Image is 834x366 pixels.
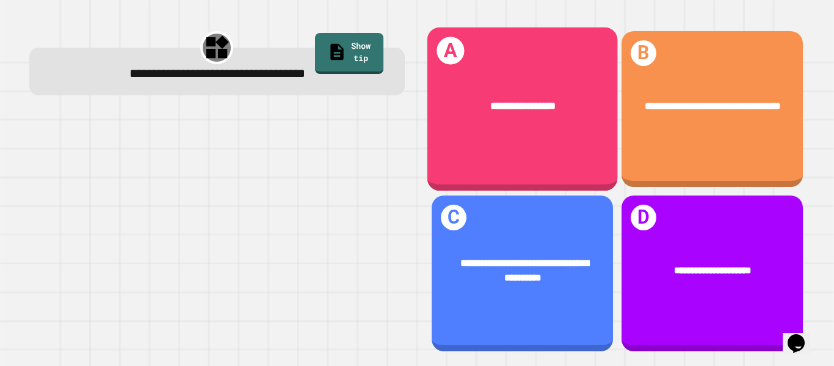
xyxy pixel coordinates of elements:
h1: A [437,37,464,64]
h1: D [631,205,657,231]
a: Show tip [315,33,383,74]
h1: C [441,205,467,231]
h1: B [631,40,657,67]
iframe: chat widget [783,317,822,354]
